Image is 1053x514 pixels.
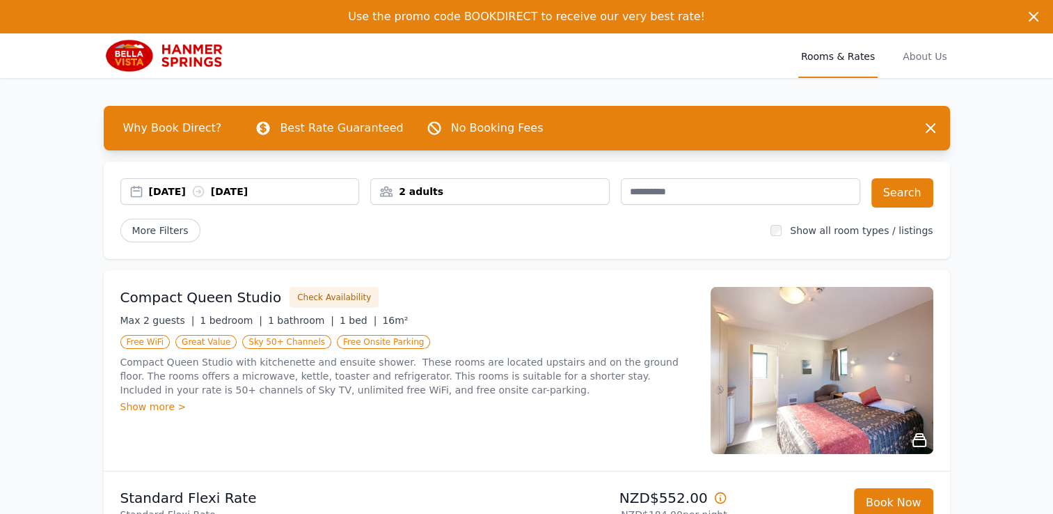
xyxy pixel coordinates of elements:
span: Great Value [175,335,237,349]
span: Sky 50+ Channels [242,335,331,349]
span: Max 2 guests | [120,315,195,326]
span: Free WiFi [120,335,171,349]
img: Bella Vista Hanmer Springs [104,39,237,72]
p: No Booking Fees [451,120,544,137]
p: NZD$552.00 [532,488,727,508]
h3: Compact Queen Studio [120,288,282,307]
span: 1 bathroom | [268,315,334,326]
span: Use the promo code BOOKDIRECT to receive our very best rate! [348,10,705,23]
a: About Us [900,33,949,78]
span: Free Onsite Parking [337,335,430,349]
a: Rooms & Rates [798,33,878,78]
p: Compact Queen Studio with kitchenette and ensuite shower. These rooms are located upstairs and on... [120,355,694,397]
span: 1 bedroom | [200,315,262,326]
div: [DATE] [DATE] [149,185,359,198]
span: More Filters [120,219,200,242]
label: Show all room types / listings [790,225,933,236]
p: Best Rate Guaranteed [280,120,403,137]
span: 16m² [382,315,408,326]
button: Search [871,178,933,208]
div: 2 adults [371,185,609,198]
span: Why Book Direct? [112,114,233,142]
div: Show more > [120,400,694,414]
p: Standard Flexi Rate [120,488,521,508]
span: 1 bed | [340,315,377,326]
button: Check Availability [290,287,379,308]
